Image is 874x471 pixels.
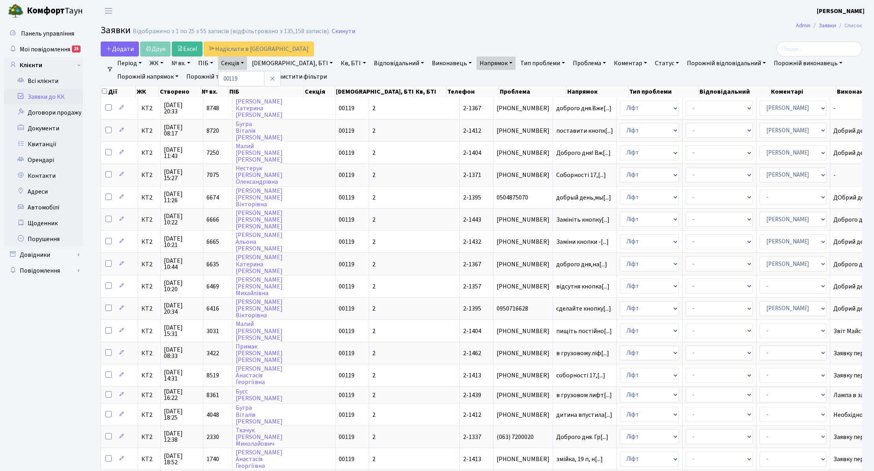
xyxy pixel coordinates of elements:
[556,327,612,335] span: пищіть постійно[...]
[463,171,481,179] span: 2-1371
[463,433,481,441] span: 2-1337
[476,57,516,70] a: Напрямок
[8,3,24,19] img: logo.png
[206,171,219,179] span: 7075
[141,150,157,156] span: КТ2
[339,411,354,419] span: 00119
[164,302,200,315] span: [DATE] 20:34
[206,371,219,380] span: 8519
[497,305,550,312] span: 0950716628
[335,86,415,97] th: [DEMOGRAPHIC_DATA], БТІ
[172,41,203,57] a: Excel
[463,411,481,419] span: 2-1412
[4,168,83,184] a: Контакти
[628,86,699,97] th: Тип проблеми
[27,4,83,18] span: Таун
[101,41,139,57] a: Додати
[206,215,219,224] span: 6666
[339,282,354,291] span: 00119
[372,349,375,358] span: 2
[517,57,568,70] a: Тип проблеми
[141,239,157,245] span: КТ2
[556,411,612,419] span: дитина впустила[...]
[4,121,83,136] a: Документи
[4,26,83,41] a: Панель управління
[446,86,499,97] th: Телефон
[339,193,354,202] span: 00119
[652,57,682,70] a: Статус
[206,304,219,313] span: 6416
[206,433,219,441] span: 2330
[463,455,481,463] span: 2-1413
[99,4,118,17] button: Переключити навігацію
[21,29,74,38] span: Панель управління
[164,213,200,226] span: [DATE] 10:22
[236,253,283,275] a: [PERSON_NAME]Катерина[PERSON_NAME]
[164,236,200,248] span: [DATE] 10:21
[770,86,836,97] th: Коментарі
[817,7,865,15] b: [PERSON_NAME]
[372,171,375,179] span: 2
[372,149,375,157] span: 2
[556,104,611,113] span: доброго дня.Вже[...]
[463,215,481,224] span: 2-1443
[497,172,550,178] span: [PHONE_NUMBER]
[141,217,157,223] span: КТ2
[236,387,283,403] a: Бусс[PERSON_NAME]
[206,149,219,157] span: 7250
[164,388,200,401] span: [DATE] 16:22
[206,282,219,291] span: 6469
[236,187,283,209] a: [PERSON_NAME][PERSON_NAME]Вікторівна
[556,391,612,399] span: в грузовом лифт[...]
[141,350,157,356] span: КТ2
[206,260,219,269] span: 6635
[819,21,836,30] a: Заявки
[415,86,446,97] th: Кв, БТІ
[4,200,83,215] a: Автомобілі
[164,280,200,292] span: [DATE] 10:20
[164,258,200,270] span: [DATE] 10:44
[497,392,550,398] span: [PHONE_NUMBER]
[206,411,219,419] span: 4048
[556,260,607,269] span: доброго дня,на[...]
[4,184,83,200] a: Адреси
[784,17,874,34] nav: breadcrumb
[372,237,375,246] span: 2
[372,327,375,335] span: 2
[556,433,608,441] span: Доброго дня. Гр[...]
[101,86,136,97] th: Дії
[463,149,481,157] span: 2-1404
[463,260,481,269] span: 2-1367
[164,453,200,465] span: [DATE] 18:52
[236,142,283,164] a: Малий[PERSON_NAME][PERSON_NAME]
[206,237,219,246] span: 6665
[497,239,550,245] span: [PHONE_NUMBER]
[164,147,200,159] span: [DATE] 11:43
[168,57,193,70] a: № вх.
[114,57,145,70] a: Період
[372,104,375,113] span: 2
[72,45,81,53] div: 25
[372,282,375,291] span: 2
[159,86,201,97] th: Створено
[836,21,862,30] li: Список
[372,411,375,419] span: 2
[566,86,628,97] th: Напрямок
[141,392,157,398] span: КТ2
[339,304,354,313] span: 00119
[372,193,375,202] span: 2
[236,275,283,298] a: [PERSON_NAME][PERSON_NAME]Михайлівна
[556,349,609,358] span: в грузовому ліф[...]
[699,86,770,97] th: Відповідальний
[339,327,354,335] span: 00119
[206,193,219,202] span: 6674
[497,350,550,356] span: [PHONE_NUMBER]
[497,105,550,111] span: [PHONE_NUMBER]
[4,247,83,263] a: Довідники
[4,41,83,57] a: Мої повідомлення25
[556,371,605,380] span: соборності 17,[...]
[164,191,200,203] span: [DATE] 11:26
[164,347,200,359] span: [DATE] 08:33
[164,169,200,181] span: [DATE] 15:27
[164,102,200,115] span: [DATE] 20:33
